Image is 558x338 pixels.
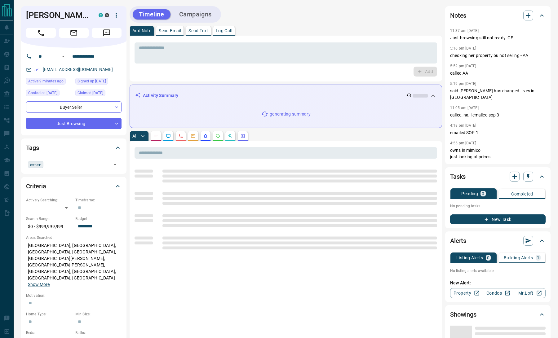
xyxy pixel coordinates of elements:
p: Building Alerts [504,256,533,260]
h2: Criteria [26,181,46,191]
p: 11:37 am [DATE] [450,29,479,33]
p: Beds: [26,330,72,336]
h2: Notes [450,11,466,20]
button: Campaigns [173,9,218,20]
p: 1 [537,256,539,260]
button: Open [111,160,119,169]
button: Timeline [133,9,170,20]
p: called AA [450,70,546,77]
svg: Listing Alerts [203,134,208,138]
p: Send Email [159,29,181,33]
span: Call [26,28,56,38]
span: Email [59,28,89,38]
p: Pending [461,191,478,196]
p: No pending tasks [450,201,546,211]
div: Tasks [450,169,546,184]
span: Message [92,28,122,38]
a: Condos [482,288,514,298]
p: 11:05 am [DATE] [450,106,479,110]
button: New Task [450,214,546,224]
div: Buyer , Seller [26,101,122,113]
span: Contacted [DATE] [28,90,57,96]
p: All [132,134,137,138]
div: Alerts [450,233,546,248]
span: Claimed [DATE] [77,90,103,96]
div: Criteria [26,179,122,194]
svg: Opportunities [228,134,233,138]
p: Just browsing still not ready GF [450,35,546,41]
div: Just Browsing [26,118,122,129]
a: Mr.Loft [514,288,546,298]
p: Min Size: [75,311,122,317]
p: 0 [482,191,484,196]
div: Showings [450,307,546,322]
p: said [PERSON_NAME] has changed. lives in [GEOGRAPHIC_DATA] [450,88,546,101]
svg: Requests [215,134,220,138]
span: owner [30,161,41,168]
p: 5:19 pm [DATE] [450,81,476,86]
p: called, na, i emailed sop 3 [450,112,546,118]
svg: Email Verified [34,68,38,72]
div: Activity Summary [135,90,437,101]
p: $0 - $999,999,999 [26,222,72,232]
div: Wed Jan 30 2019 [75,90,122,98]
span: Active 9 minutes ago [28,78,64,84]
p: Motivation: [26,293,122,298]
p: checking her property bu not selling - AA [450,52,546,59]
h2: Tags [26,143,39,153]
svg: Calls [178,134,183,138]
button: Open [60,53,67,60]
p: 4:55 pm [DATE] [450,141,476,145]
svg: Lead Browsing Activity [166,134,171,138]
p: Log Call [216,29,232,33]
p: Activity Summary [143,92,178,99]
p: Home Type: [26,311,72,317]
button: Show More [28,281,50,288]
p: owns in mimico just looking at prices [450,147,546,160]
h2: Tasks [450,172,466,182]
p: Send Text [188,29,208,33]
p: No listing alerts available [450,268,546,274]
div: mrloft.ca [105,13,109,17]
span: Signed up [DATE] [77,78,106,84]
a: [EMAIL_ADDRESS][DOMAIN_NAME] [43,67,113,72]
div: Wed Aug 19 2015 [75,78,122,86]
div: Tags [26,140,122,155]
p: Timeframe: [75,197,122,203]
p: Completed [511,192,533,196]
div: Notes [450,8,546,23]
div: condos.ca [99,13,103,17]
p: Budget: [75,216,122,222]
a: Property [450,288,482,298]
p: Listing Alerts [456,256,483,260]
p: Baths: [75,330,122,336]
p: 4:18 pm [DATE] [450,123,476,128]
p: Actively Searching: [26,197,72,203]
div: Fri Aug 15 2025 [26,78,72,86]
p: emailed SOP 1 [450,129,546,136]
p: New Alert: [450,280,546,286]
svg: Agent Actions [240,134,245,138]
p: generating summary [270,111,310,117]
h2: Alerts [450,236,466,246]
svg: Notes [153,134,158,138]
p: 5:52 pm [DATE] [450,64,476,68]
p: Search Range: [26,216,72,222]
svg: Emails [191,134,196,138]
p: Add Note [132,29,151,33]
h2: Showings [450,309,476,319]
p: 0 [487,256,489,260]
h1: [PERSON_NAME] [26,10,89,20]
p: Areas Searched: [26,235,122,240]
p: 5:16 pm [DATE] [450,46,476,50]
p: [GEOGRAPHIC_DATA], [GEOGRAPHIC_DATA], [GEOGRAPHIC_DATA], [GEOGRAPHIC_DATA], [GEOGRAPHIC_DATA][PER... [26,240,122,290]
div: Thu Apr 24 2025 [26,90,72,98]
